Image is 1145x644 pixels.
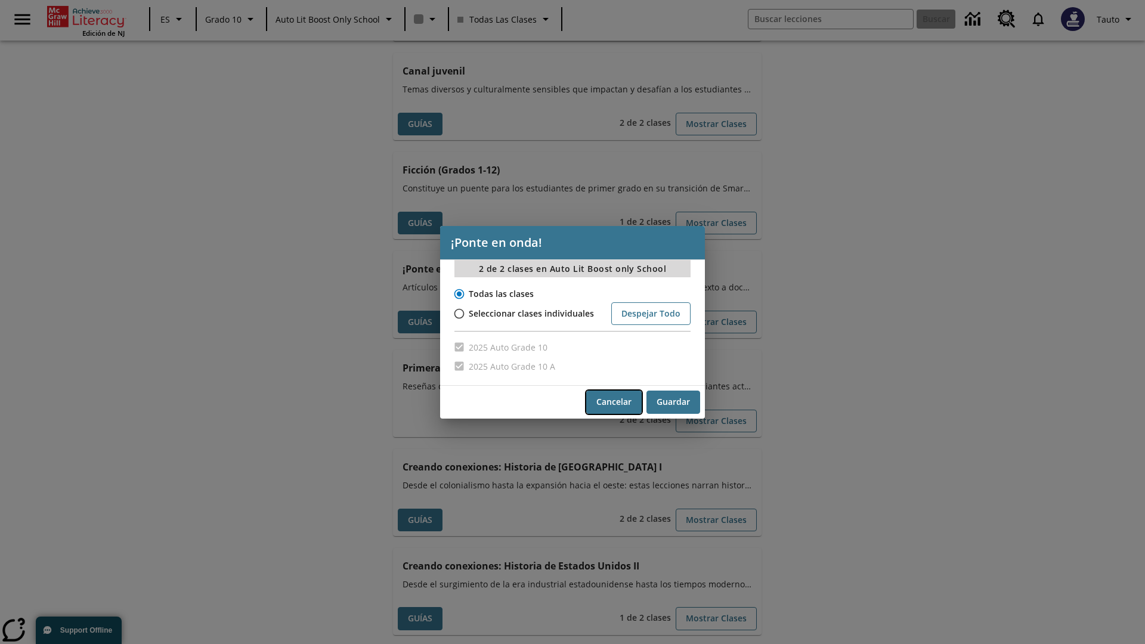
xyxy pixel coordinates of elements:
[586,391,642,414] button: Cancelar
[469,307,594,320] span: Seleccionar clases individuales
[646,391,700,414] button: Guardar
[454,260,691,277] p: 2 de 2 clases en Auto Lit Boost only School
[469,360,555,373] span: 2025 Auto Grade 10 A
[469,287,534,300] span: Todas las clases
[440,226,705,259] h4: ¡Ponte en onda!
[469,341,547,354] span: 2025 Auto Grade 10
[611,302,691,326] button: Despejar todo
